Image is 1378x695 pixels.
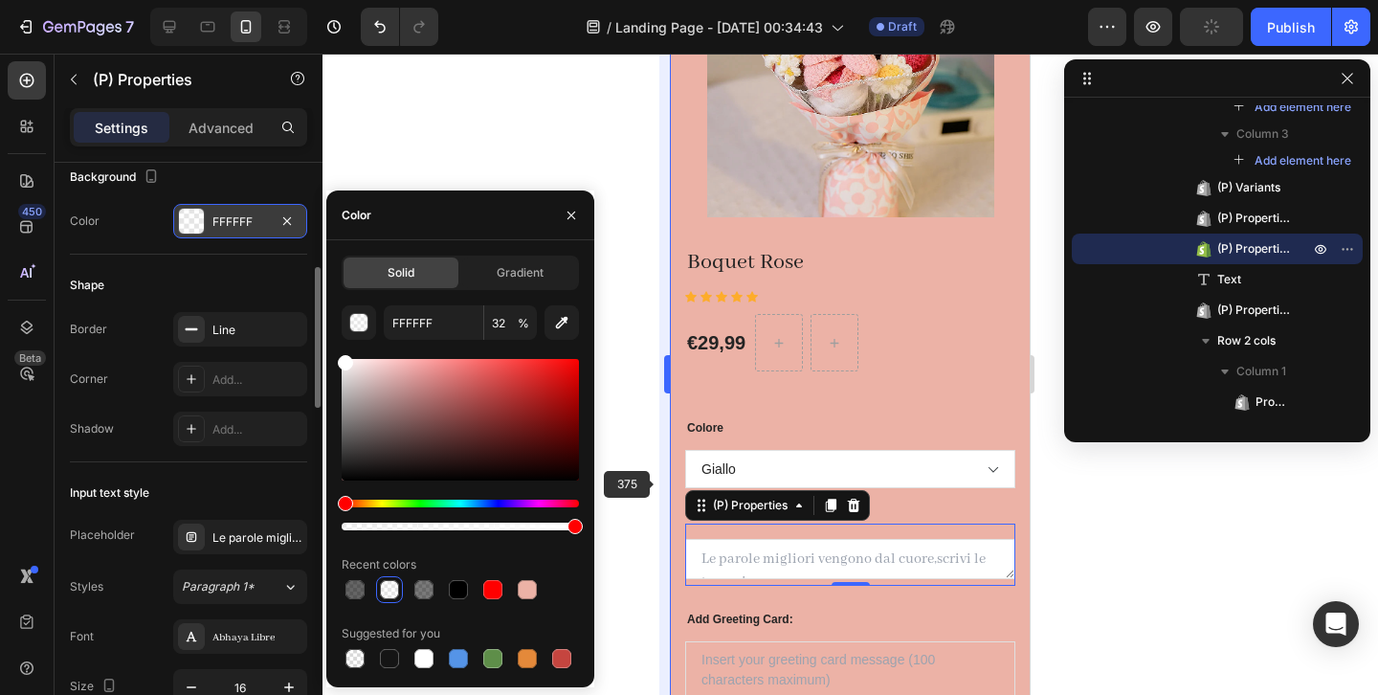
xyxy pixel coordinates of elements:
div: Line [212,322,302,339]
span: % [518,315,529,332]
span: (P) Properties [1217,301,1290,320]
p: Settings [95,118,148,138]
span: (P) Properties [1217,209,1290,228]
div: FFFFFF [212,213,268,231]
span: Add element here [1255,99,1351,116]
span: Row 2 cols [1217,331,1276,350]
button: Add element here [1225,149,1360,172]
div: Font [70,628,94,645]
span: Gradient [497,264,544,281]
div: Add... [212,421,302,438]
span: Paragraph 1* [182,578,255,595]
div: Shadow [70,420,114,437]
iframe: Design area [671,54,1030,695]
div: Styles [70,578,103,595]
span: Column 1 [1236,362,1286,381]
p: (P) Properties [93,68,256,91]
button: Publish [1251,8,1331,46]
button: 7 [8,8,143,46]
button: Paragraph 1* [173,570,307,604]
span: / [607,17,611,37]
div: Color [342,207,371,224]
div: Corner [70,370,108,388]
div: Undo/Redo [361,8,438,46]
button: Add element here [1225,96,1360,119]
span: 375 [604,471,650,498]
span: (P) Variants [1217,178,1280,197]
span: Solid [388,264,414,281]
span: (P) Properties [1217,239,1290,258]
div: Recent colors [342,556,416,573]
div: Input text style [70,484,149,502]
span: Product Quantity [1256,392,1290,412]
div: Open Intercom Messenger [1313,601,1359,647]
div: Background [70,165,163,191]
span: Draft [888,18,917,35]
div: Beta [14,350,46,366]
span: Column 3 [1236,124,1289,144]
div: Shape [70,277,104,294]
p: 7 [125,15,134,38]
div: Le parole migliori vengono dal cuore,scrivi le tue qui. [212,529,302,547]
div: 450 [18,204,46,219]
div: Publish [1267,17,1315,37]
div: Hue [342,500,579,507]
span: Add element here [1255,152,1351,169]
input: Eg: FFFFFF [384,305,483,340]
div: Color [70,213,100,230]
span: Text [1217,270,1241,289]
div: Suggested for you [342,625,440,642]
div: Abhaya Libre [212,629,302,646]
p: Advanced [189,118,254,138]
div: Placeholder [70,527,135,544]
span: Landing Page - [DATE] 00:34:43 [615,17,823,37]
div: Border [70,321,107,338]
div: Add... [212,371,302,389]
